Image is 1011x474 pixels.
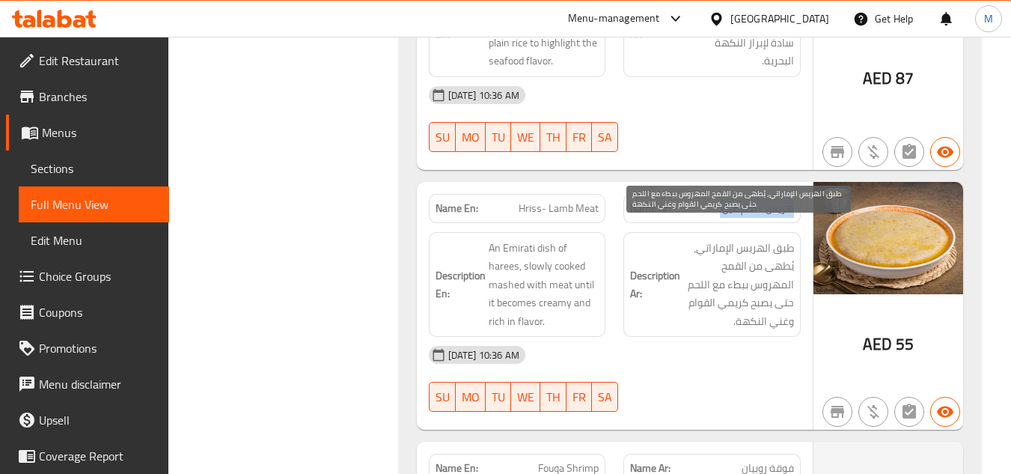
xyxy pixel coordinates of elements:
[6,43,169,79] a: Edit Restaurant
[456,122,486,152] button: MO
[492,386,505,408] span: TU
[540,122,566,152] button: TH
[31,159,157,177] span: Sections
[566,382,592,412] button: FR
[436,267,486,303] strong: Description En:
[598,127,612,148] span: SA
[462,127,480,148] span: MO
[39,375,157,393] span: Menu disclaimer
[730,10,829,27] div: [GEOGRAPHIC_DATA]
[436,127,450,148] span: SU
[566,122,592,152] button: FR
[813,182,963,294] img: BaitLawal_Harees_Subham00638947407411776873.jpg
[19,151,169,186] a: Sections
[486,122,511,152] button: TU
[930,137,960,167] button: Available
[39,267,157,285] span: Choice Groups
[442,348,525,362] span: [DATE] 10:36 AM
[822,137,852,167] button: Not branch specific item
[894,397,924,427] button: Not has choices
[546,127,561,148] span: TH
[492,127,505,148] span: TU
[39,88,157,106] span: Branches
[592,382,618,412] button: SA
[896,64,914,93] span: 87
[436,6,486,43] strong: Description En:
[39,339,157,357] span: Promotions
[572,127,586,148] span: FR
[442,88,525,103] span: [DATE] 10:36 AM
[517,386,534,408] span: WE
[489,239,599,331] span: An Emirati dish of harees, slowly cooked mashed with meat until it becomes creamy and rich in fla...
[429,382,456,412] button: SU
[568,10,660,28] div: Menu-management
[19,186,169,222] a: Full Menu View
[858,137,888,167] button: Purchased item
[894,137,924,167] button: Not has choices
[511,122,540,152] button: WE
[31,195,157,213] span: Full Menu View
[519,201,599,216] span: Hriss- Lamb Meat
[896,329,914,359] span: 55
[598,386,612,408] span: SA
[592,122,618,152] button: SA
[540,382,566,412] button: TH
[6,438,169,474] a: Coverage Report
[42,124,157,142] span: Menus
[436,201,478,216] strong: Name En:
[486,382,511,412] button: TU
[6,402,169,438] a: Upsell
[39,411,157,429] span: Upsell
[517,127,534,148] span: WE
[39,52,157,70] span: Edit Restaurant
[456,382,486,412] button: MO
[572,386,586,408] span: FR
[630,201,671,216] strong: Name Ar:
[630,267,680,303] strong: Description Ar:
[984,10,993,27] span: M
[31,231,157,249] span: Edit Menu
[683,239,794,331] span: طبق الهريس الإماراتي، يُطهى من القمح المهروس ببطء مع اللحم حتى يصبح كريمي القوام وغني النكهة.
[19,222,169,258] a: Edit Menu
[6,330,169,366] a: Promotions
[462,386,480,408] span: MO
[6,115,169,151] a: Menus
[722,201,794,216] span: هريس - لحم عيل
[6,294,169,330] a: Coupons
[39,447,157,465] span: Coverage Report
[429,122,456,152] button: SU
[436,386,450,408] span: SU
[863,329,892,359] span: AED
[39,303,157,321] span: Coupons
[546,386,561,408] span: TH
[863,64,892,93] span: AED
[6,258,169,294] a: Choice Groups
[6,366,169,402] a: Menu disclaimer
[630,6,680,43] strong: Description Ar:
[6,79,169,115] a: Branches
[511,382,540,412] button: WE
